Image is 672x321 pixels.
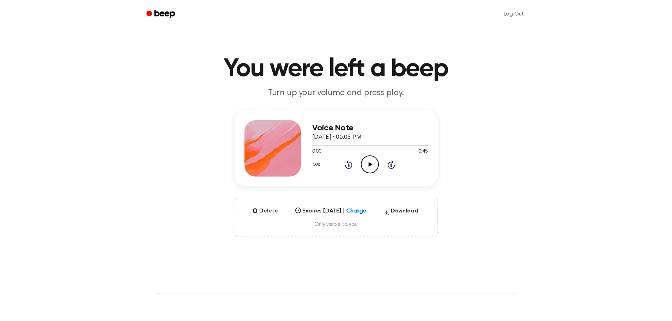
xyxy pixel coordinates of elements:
span: Only visible to you [244,221,429,228]
p: Turn up your volume and press play. [201,87,472,99]
span: 0:45 [418,148,428,155]
span: [DATE] · 06:05 PM [312,134,362,141]
button: 1.0x [312,159,323,171]
button: Download [381,207,421,218]
span: 0:00 [312,148,321,155]
h1: You were left a beep [156,56,517,82]
button: Delete [249,207,280,215]
a: Log Out [497,6,531,23]
a: Beep [141,7,181,21]
h3: Voice Note [312,123,428,133]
